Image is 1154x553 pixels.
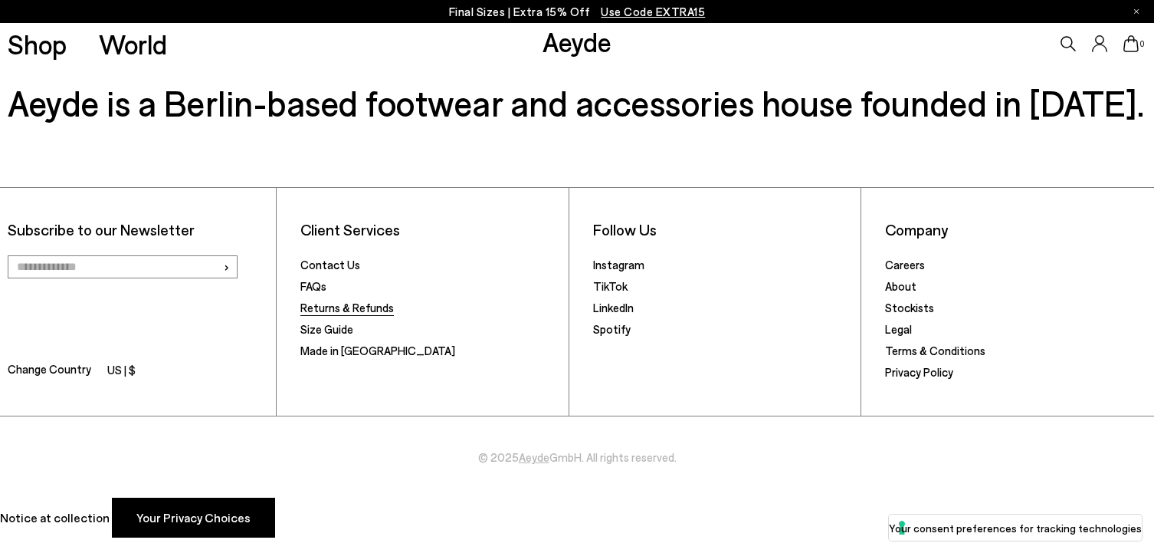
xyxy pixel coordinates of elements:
[8,360,91,382] span: Change Country
[449,2,706,21] p: Final Sizes | Extra 15% Off
[885,279,916,293] a: About
[593,220,853,239] li: Follow Us
[300,279,326,293] a: FAQs
[885,344,985,357] a: Terms & Conditions
[593,258,644,272] a: Instagram
[1139,40,1146,48] span: 0
[543,25,611,58] a: Aeyde
[889,520,1142,536] label: Your consent preferences for tracking technologies
[300,322,353,336] a: Size Guide
[107,360,136,382] li: US | $
[8,81,1146,123] h3: Aeyde is a Berlin-based footwear and accessories house founded in [DATE].
[593,279,628,293] a: TikTok
[300,220,560,239] li: Client Services
[519,450,549,464] a: Aeyde
[593,301,634,314] a: LinkedIn
[601,5,705,18] span: Navigate to /collections/ss25-final-sizes
[8,220,267,239] p: Subscribe to our Newsletter
[1123,35,1139,52] a: 0
[885,220,1146,239] li: Company
[300,258,360,272] a: Contact Us
[112,498,275,538] button: Your Privacy Choices
[885,365,953,379] a: Privacy Policy
[885,322,912,336] a: Legal
[8,31,67,58] a: Shop
[885,258,925,272] a: Careers
[300,344,455,357] a: Made in [GEOGRAPHIC_DATA]
[885,301,934,314] a: Stockists
[593,322,631,336] a: Spotify
[99,31,167,58] a: World
[300,301,394,314] a: Returns & Refunds
[223,255,230,278] span: ›
[889,515,1142,541] button: Your consent preferences for tracking technologies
